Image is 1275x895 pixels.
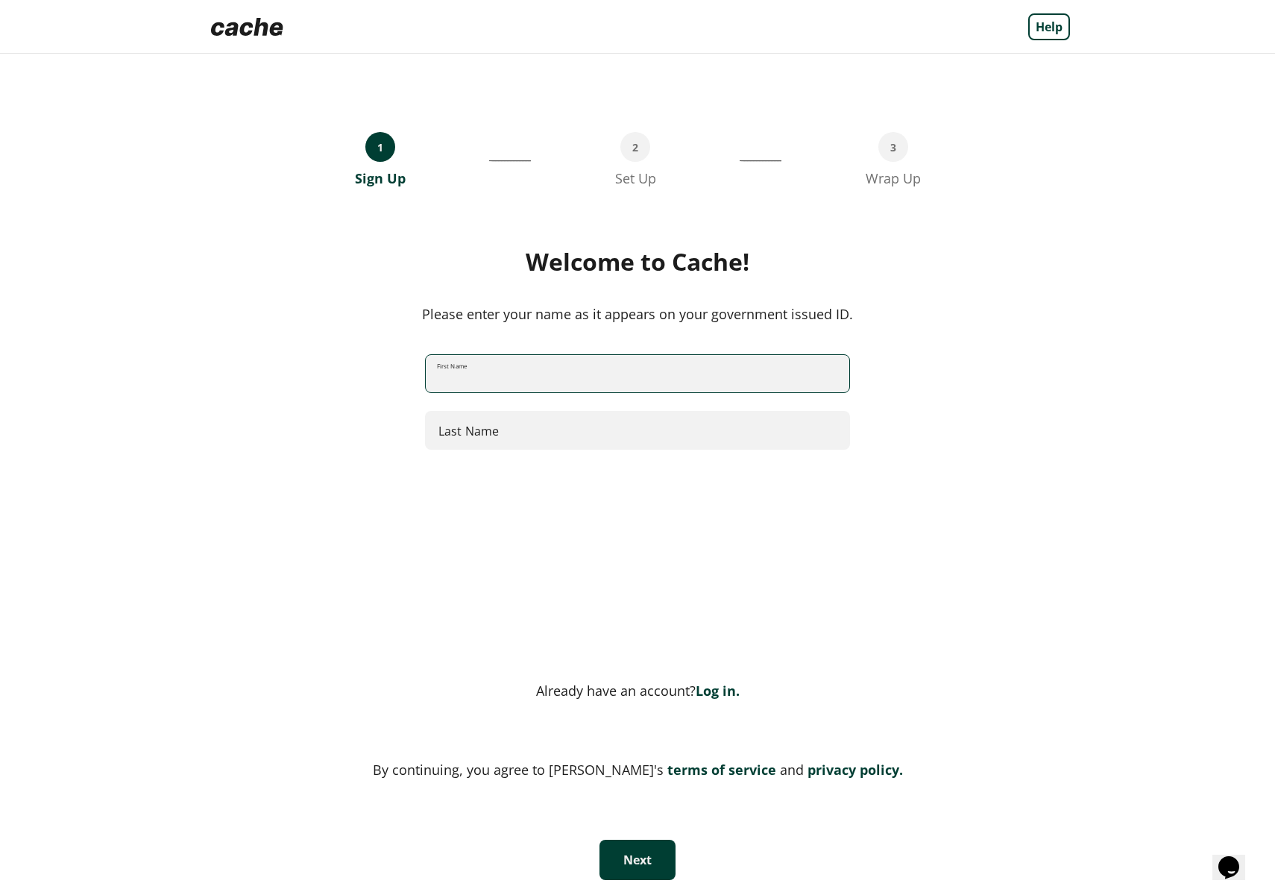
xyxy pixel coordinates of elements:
[365,132,395,162] div: 1
[205,759,1070,780] div: By continuing, you agree to [PERSON_NAME]'s and
[664,761,776,779] a: terms of service
[489,132,531,187] div: __________________________________
[696,682,740,700] a: Log in.
[599,840,676,880] button: Next
[1028,13,1070,40] a: Help
[740,132,781,187] div: ___________________________________
[355,169,406,187] div: Sign Up
[205,247,1070,277] div: Welcome to Cache!
[437,362,467,371] label: First Name
[205,12,289,42] img: Logo
[615,169,656,187] div: Set Up
[878,132,908,162] div: 3
[866,169,921,187] div: Wrap Up
[205,682,1070,700] div: Already have an account?
[620,132,650,162] div: 2
[1212,835,1260,880] iframe: chat widget
[205,304,1070,324] div: Please enter your name as it appears on your government issued ID.
[804,761,903,779] a: privacy policy.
